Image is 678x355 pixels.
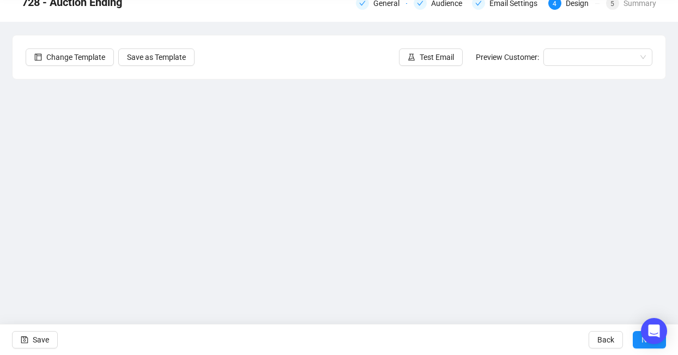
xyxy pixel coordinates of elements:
[408,53,415,61] span: experiment
[118,48,195,66] button: Save as Template
[26,48,114,66] button: Change Template
[589,331,623,348] button: Back
[420,51,454,63] span: Test Email
[633,331,666,348] button: Next
[34,53,42,61] span: layout
[21,336,28,344] span: save
[33,325,49,355] span: Save
[597,325,614,355] span: Back
[46,51,105,63] span: Change Template
[12,331,58,348] button: Save
[127,51,186,63] span: Save as Template
[476,53,539,62] span: Preview Customer:
[641,318,667,344] div: Open Intercom Messenger
[399,48,463,66] button: Test Email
